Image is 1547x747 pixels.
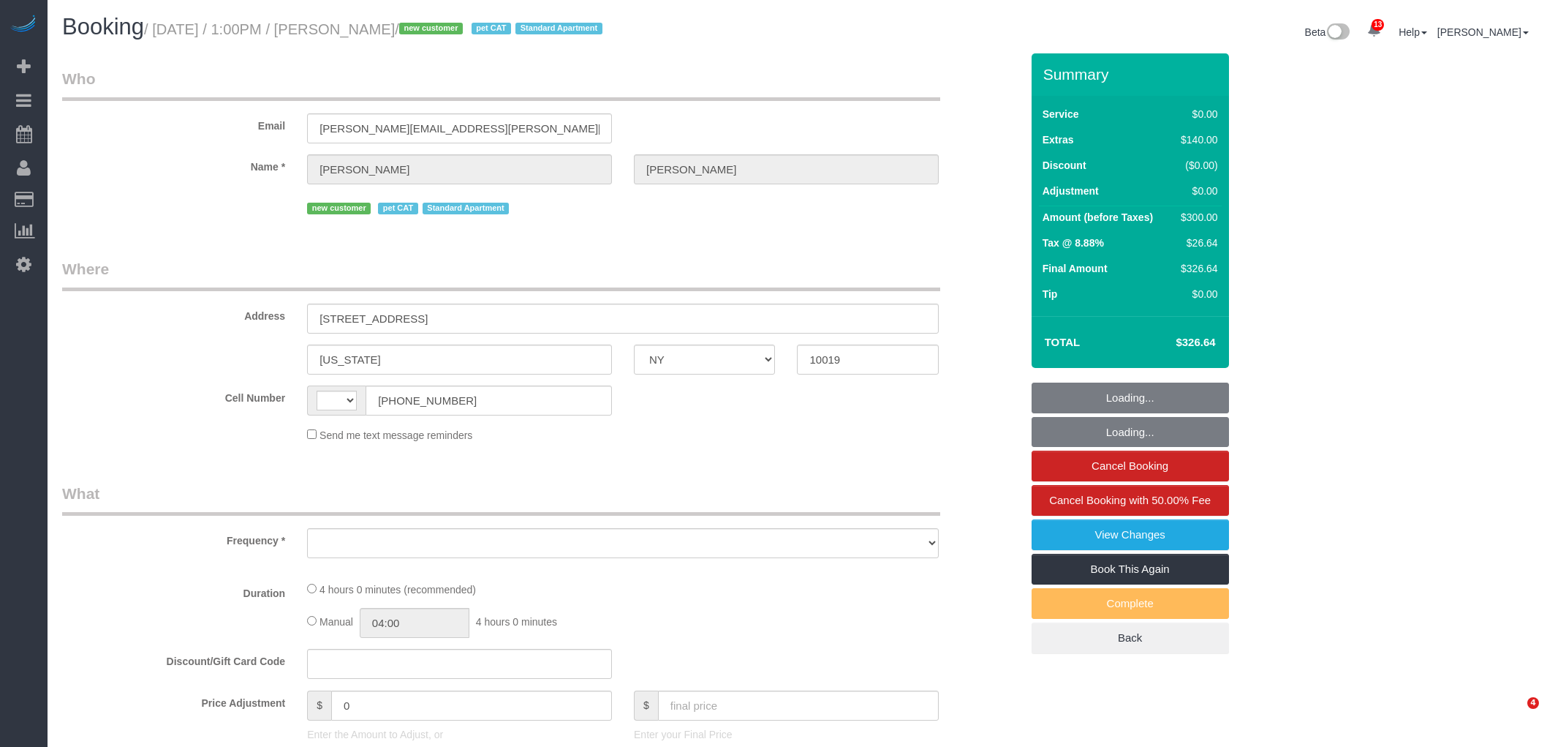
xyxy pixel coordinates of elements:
[1043,158,1086,173] label: Discount
[1372,19,1384,31] span: 13
[423,203,510,214] span: Standard Apartment
[51,528,296,548] label: Frequency *
[319,616,353,628] span: Manual
[1325,23,1350,42] img: New interface
[476,616,557,628] span: 4 hours 0 minutes
[797,345,938,375] input: Zip Code
[634,154,939,184] input: Last Name
[1032,485,1229,516] a: Cancel Booking with 50.00% Fee
[1175,210,1217,225] div: $300.00
[658,691,939,721] input: final price
[634,727,939,742] p: Enter your Final Price
[1043,210,1153,225] label: Amount (before Taxes)
[307,113,612,143] input: Email
[399,23,463,34] span: new customer
[634,691,658,721] span: $
[51,581,296,601] label: Duration
[307,203,371,214] span: new customer
[1032,554,1229,585] a: Book This Again
[1305,26,1350,38] a: Beta
[1175,287,1217,301] div: $0.00
[1043,132,1074,147] label: Extras
[1437,26,1529,38] a: [PERSON_NAME]
[51,304,296,323] label: Address
[307,154,612,184] input: First Name
[366,386,612,416] input: Cell Number
[395,21,606,37] span: /
[51,154,296,174] label: Name *
[144,21,607,37] small: / [DATE] / 1:00PM / [PERSON_NAME]
[62,14,144,40] span: Booking
[62,258,940,291] legend: Where
[1497,697,1532,732] iframe: Intercom live chat
[1043,66,1222,83] h3: Summary
[1360,15,1388,47] a: 13
[51,113,296,133] label: Email
[1032,623,1229,653] a: Back
[1175,132,1217,147] div: $140.00
[1032,451,1229,481] a: Cancel Booking
[1043,287,1058,301] label: Tip
[1132,337,1215,349] h4: $326.64
[1043,261,1108,276] label: Final Amount
[51,691,296,710] label: Price Adjustment
[307,727,612,742] p: Enter the Amount to Adjust, or
[1049,494,1211,506] span: Cancel Booking with 50.00% Fee
[378,203,418,214] span: pet CAT
[319,584,476,596] span: 4 hours 0 minutes (recommended)
[62,68,940,101] legend: Who
[472,23,512,34] span: pet CAT
[1175,236,1217,250] div: $26.64
[1043,236,1104,250] label: Tax @ 8.88%
[51,386,296,405] label: Cell Number
[1043,184,1099,198] label: Adjustment
[9,15,38,35] img: Automaid Logo
[1175,107,1217,121] div: $0.00
[307,345,612,375] input: City
[1175,158,1217,173] div: ($0.00)
[62,483,940,516] legend: What
[1175,184,1217,198] div: $0.00
[515,23,602,34] span: Standard Apartment
[319,429,472,441] span: Send me text message reminders
[51,649,296,669] label: Discount/Gift Card Code
[1399,26,1427,38] a: Help
[1043,107,1079,121] label: Service
[1175,261,1217,276] div: $326.64
[1032,519,1229,550] a: View Changes
[1527,697,1539,709] span: 4
[307,691,331,721] span: $
[1045,336,1081,348] strong: Total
